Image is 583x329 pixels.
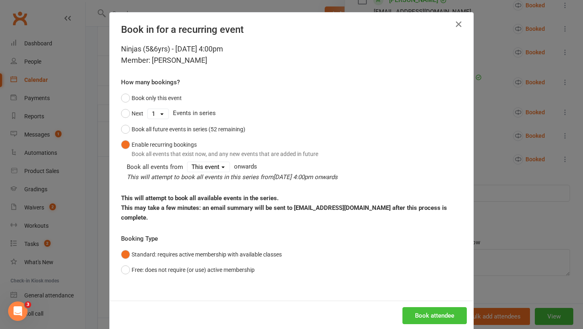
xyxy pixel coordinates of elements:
button: Book only this event [121,90,182,106]
button: Book attendee [402,307,467,324]
button: Next [121,106,143,121]
strong: This will attempt to book all available events in the series. [121,194,279,202]
button: Close [452,18,465,31]
button: Book all future events in series (52 remaining) [121,122,245,137]
div: Events in series [121,106,462,121]
label: How many bookings? [121,77,180,87]
h4: Book in for a recurring event [121,24,462,35]
div: Book all events that exist now, and any new events that are added in future [132,150,318,158]
span: [DATE] 4:00pm [273,173,313,181]
div: Book all future events in series (52 remaining) [132,125,245,134]
label: Booking Type [121,234,158,244]
button: Standard: requires active membership with available classes [121,247,282,262]
div: onwards [127,162,462,182]
button: Enable recurring bookingsBook all events that exist now, and any new events that are added in future [121,137,318,162]
span: 3 [25,301,31,308]
iframe: Intercom live chat [8,301,28,321]
div: Ninjas (5&6yrs) - [DATE] 4:00pm Member: [PERSON_NAME] [121,43,462,66]
button: Free: does not require (or use) active membership [121,262,255,278]
strong: This may take a few minutes: an email summary will be sent to [EMAIL_ADDRESS][DOMAIN_NAME] after ... [121,204,447,221]
div: Book all events from [127,162,183,172]
div: This will attempt to book all events in this series from onwards [127,172,462,182]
